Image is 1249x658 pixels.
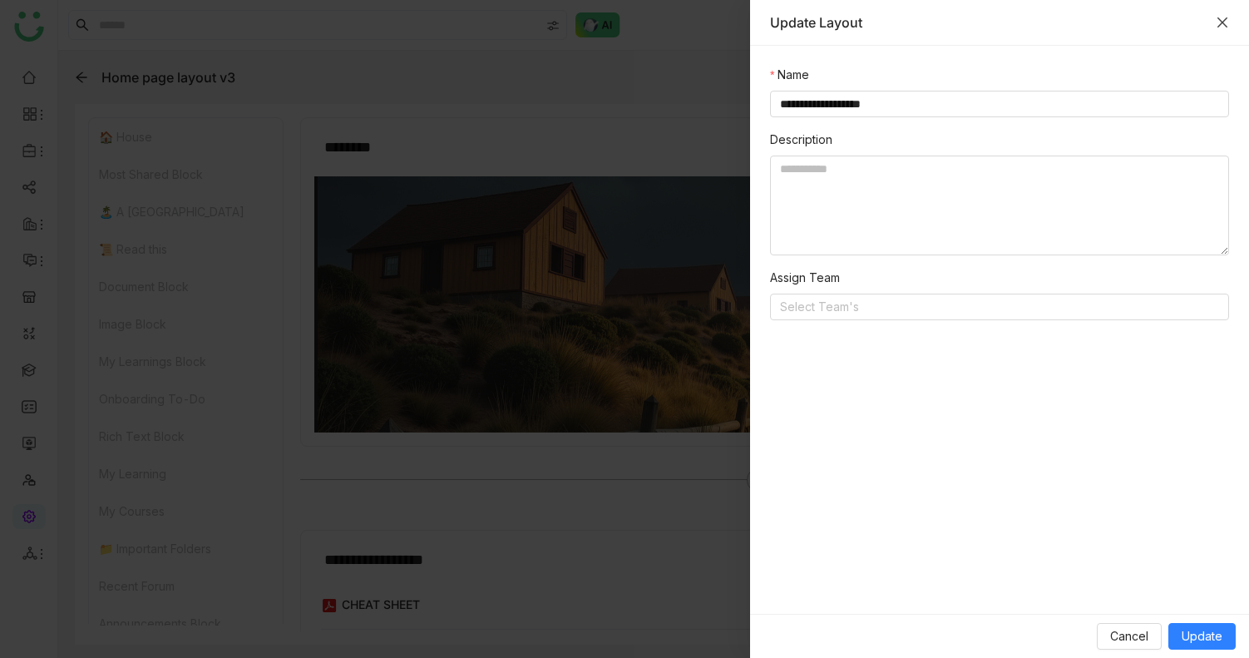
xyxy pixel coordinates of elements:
label: Name [770,66,809,84]
label: Description [770,131,832,149]
span: Update [1182,627,1222,646]
button: Update [1168,623,1236,650]
button: Cancel [1097,623,1162,650]
span: Cancel [1110,627,1148,646]
div: Update Layout [770,13,1207,32]
label: Assign Team [770,269,840,287]
button: Close [1216,16,1229,29]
